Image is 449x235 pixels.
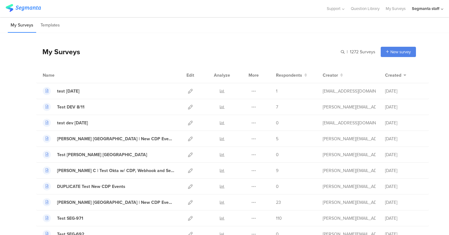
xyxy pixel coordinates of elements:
span: 9 [276,167,278,174]
a: test [DATE] [43,87,80,95]
div: Nevin NC | New CDP Events, sgrd [57,136,174,142]
div: Nevin NC | New CDP Events [57,199,174,206]
span: Created [385,72,401,79]
span: 1 [276,88,278,94]
div: channelle@segmanta.com [323,88,376,94]
div: [DATE] [385,120,422,126]
div: Segmanta staff [412,6,439,12]
a: Test DEV 8/11 [43,103,84,111]
div: Test SEG-971 [57,215,83,222]
div: raymund@segmanta.com [323,167,376,174]
div: raymund@segmanta.com [323,199,376,206]
div: [DATE] [385,167,422,174]
span: Creator [323,72,338,79]
div: Test Nevin NC [57,151,147,158]
div: raymund@segmanta.com [323,215,376,222]
div: DUPLICATE Test New CDP Events [57,183,125,190]
a: [PERSON_NAME] C | Test Okta w/ CDP, Webhook and Segment [43,166,174,175]
li: Templates [38,18,63,33]
a: test dev [DATE] [43,119,88,127]
div: More [247,67,260,83]
a: [PERSON_NAME] [GEOGRAPHIC_DATA] | New CDP Events, sgrd [43,135,174,143]
span: 0 [276,183,279,190]
div: Nevin C | Test Okta w/ CDP, Webhook and Segment [57,167,174,174]
div: My Surveys [36,46,80,57]
div: [DATE] [385,183,422,190]
a: [PERSON_NAME] [GEOGRAPHIC_DATA] | New CDP Events [43,198,174,206]
div: raymund@segmanta.com [323,151,376,158]
button: Created [385,72,406,79]
div: test 8.11.25 [57,88,80,94]
div: Name [43,72,80,79]
a: DUPLICATE Test New CDP Events [43,182,125,190]
span: New survey [390,49,411,55]
span: Support [327,6,340,12]
span: 0 [276,120,279,126]
div: eliran@segmanta.com [323,120,376,126]
div: test dev mon 11 aug [57,120,88,126]
span: 23 [276,199,281,206]
span: 1272 Surveys [350,49,375,55]
div: [DATE] [385,104,422,110]
span: | [346,49,349,55]
div: riel@segmanta.com [323,183,376,190]
span: 110 [276,215,282,222]
div: Analyze [213,67,231,83]
button: Creator [323,72,343,79]
li: My Surveys [8,18,36,33]
a: Test [PERSON_NAME] [GEOGRAPHIC_DATA] [43,151,147,159]
img: segmanta logo [6,4,41,12]
div: [DATE] [385,151,422,158]
div: [DATE] [385,215,422,222]
button: Respondents [276,72,307,79]
span: 5 [276,136,278,142]
div: Test DEV 8/11 [57,104,84,110]
div: Edit [184,67,197,83]
a: Test SEG-971 [43,214,83,222]
div: raymund@segmanta.com [323,104,376,110]
div: [DATE] [385,88,422,94]
div: [DATE] [385,136,422,142]
div: raymund@segmanta.com [323,136,376,142]
span: 7 [276,104,278,110]
div: [DATE] [385,199,422,206]
span: Respondents [276,72,302,79]
span: 0 [276,151,279,158]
